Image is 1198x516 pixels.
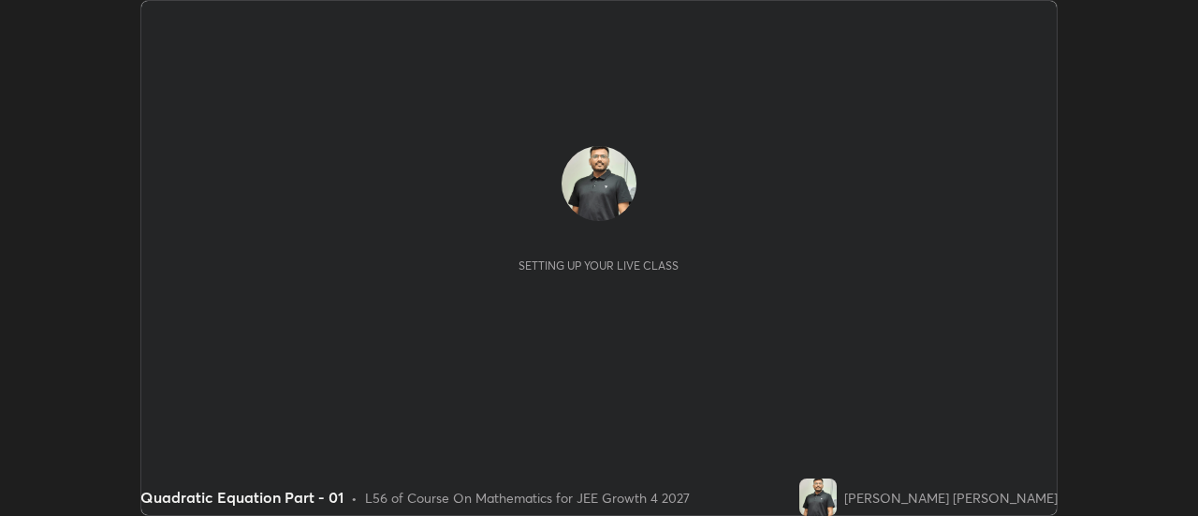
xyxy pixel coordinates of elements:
[562,146,636,221] img: 23e7b648e18f4cfeb08ba2c1e7643307.png
[351,488,358,508] div: •
[799,479,837,516] img: 23e7b648e18f4cfeb08ba2c1e7643307.png
[140,486,343,509] div: Quadratic Equation Part - 01
[365,488,690,508] div: L56 of Course On Mathematics for JEE Growth 4 2027
[519,258,679,273] div: Setting up your live class
[844,488,1058,508] div: [PERSON_NAME] [PERSON_NAME]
